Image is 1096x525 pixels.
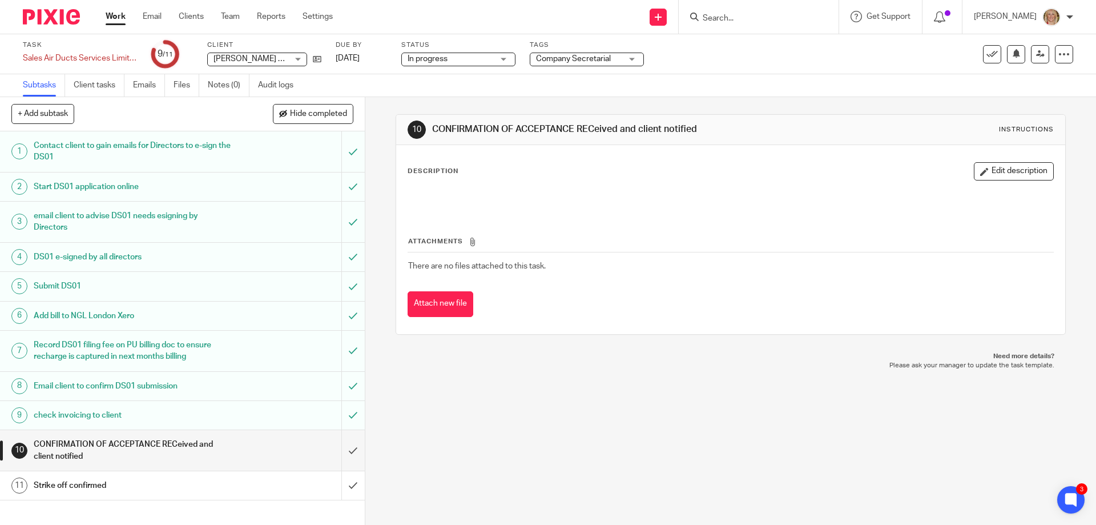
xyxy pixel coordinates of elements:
h1: Submit DS01 [34,278,231,295]
a: Files [174,74,199,97]
div: 2 [11,179,27,195]
div: 11 [11,478,27,494]
a: Notes (0) [208,74,249,97]
h1: Add bill to NGL London Xero [34,307,231,324]
a: Subtasks [23,74,65,97]
small: /11 [163,51,173,58]
span: Company Secretarial [536,55,611,63]
label: Status [401,41,515,50]
div: 1 [11,143,27,159]
img: Pixie [23,9,80,25]
div: 10 [11,443,27,459]
button: Attach new file [408,291,473,317]
img: JW%20photo.JPG [1042,8,1061,26]
span: Get Support [867,13,910,21]
p: Need more details? [407,352,1054,361]
div: Sales Air Ducts Services Limited/6528089 - DS01 application for PU [23,53,137,64]
a: Email [143,11,162,22]
h1: CONFIRMATION OF ACCEPTANCE RECeived and client notified [432,123,755,135]
div: 4 [11,249,27,265]
button: Hide completed [273,104,353,123]
span: Hide completed [290,110,347,119]
span: [DATE] [336,54,360,62]
h1: Email client to confirm DS01 submission [34,378,231,395]
a: Settings [303,11,333,22]
div: 6 [11,308,27,324]
a: Work [106,11,126,22]
div: 9 [158,47,173,61]
div: 10 [408,121,426,139]
h1: Record DS01 filing fee on PU billing doc to ensure recharge is captured in next months billing [34,336,231,366]
span: There are no files attached to this task. [408,262,546,270]
p: [PERSON_NAME] [974,11,1037,22]
h1: CONFIRMATION OF ACCEPTANCE RECeived and client notified [34,436,231,465]
div: 7 [11,343,27,359]
a: Client tasks [74,74,124,97]
h1: DS01 e-signed by all directors [34,249,231,266]
span: Attachments [408,238,463,245]
input: Search [702,14,804,24]
div: Instructions [999,125,1054,134]
h1: Start DS01 application online [34,178,231,195]
h1: Contact client to gain emails for Directors to e-sign the DS01 [34,137,231,166]
label: Task [23,41,137,50]
h1: check invoicing to client [34,407,231,424]
a: Emails [133,74,165,97]
label: Tags [530,41,644,50]
button: Edit description [974,162,1054,181]
a: Team [221,11,240,22]
a: Reports [257,11,285,22]
p: Description [408,167,458,176]
a: Audit logs [258,74,302,97]
a: Clients [179,11,204,22]
span: [PERSON_NAME] Limited [213,55,305,63]
div: 8 [11,378,27,394]
div: 3 [1076,483,1087,495]
label: Client [207,41,321,50]
label: Due by [336,41,387,50]
div: 5 [11,278,27,294]
button: + Add subtask [11,104,74,123]
h1: Strike off confirmed [34,477,231,494]
h1: email client to advise DS01 needs esigning by Directors [34,207,231,237]
p: Please ask your manager to update the task template. [407,361,1054,370]
div: 3 [11,214,27,230]
div: 9 [11,407,27,423]
span: In progress [408,55,448,63]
